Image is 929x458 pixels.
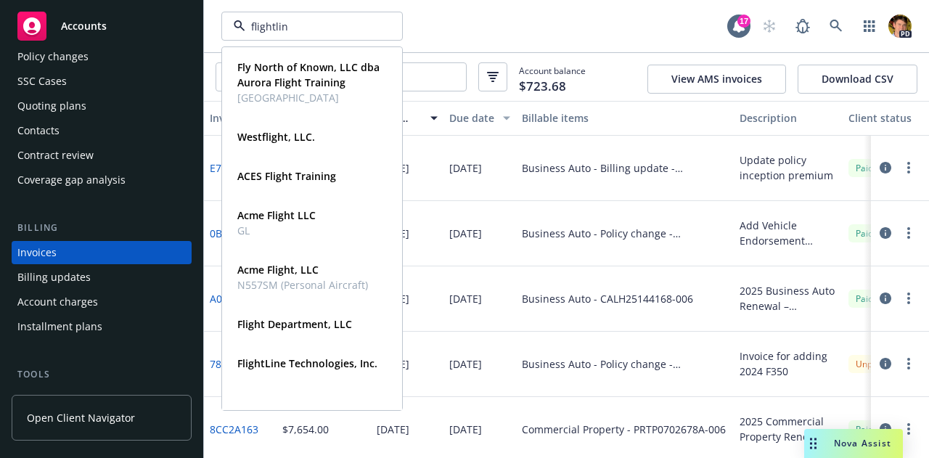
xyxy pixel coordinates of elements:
[17,94,86,118] div: Quoting plans
[449,422,482,437] div: [DATE]
[449,356,482,372] div: [DATE]
[237,169,336,183] strong: ACES Flight Training
[522,291,693,306] div: Business Auto - CALH25144168-006
[237,277,368,293] span: N557SM (Personal Aircraft)
[755,12,784,41] a: Start snowing
[237,356,377,370] strong: FlightLine Technologies, Inc.
[12,119,192,142] a: Contacts
[237,317,352,331] strong: Flight Department, LLC
[12,315,192,338] a: Installment plans
[237,263,319,277] strong: Acme Flight, LLC
[17,315,102,338] div: Installment plans
[12,241,192,264] a: Invoices
[449,160,482,176] div: [DATE]
[740,110,837,126] div: Description
[237,130,315,144] strong: Westflight, LLC.
[822,12,851,41] a: Search
[740,414,837,444] div: 2025 Commercial Property Renewal – [PERSON_NAME] Aviation, LLC
[17,70,67,93] div: SSC Cases
[647,65,786,94] button: View AMS invoices
[17,119,60,142] div: Contacts
[17,144,94,167] div: Contract review
[449,291,482,306] div: [DATE]
[377,422,409,437] div: [DATE]
[848,290,880,308] div: Paid
[834,437,891,449] span: Nova Assist
[804,429,903,458] button: Nova Assist
[17,290,98,314] div: Account charges
[848,355,892,373] div: Unpaid
[740,218,837,248] div: Add Vehicle Endorsement Invoice
[237,223,316,238] span: GL
[516,101,734,136] button: Billable items
[237,60,380,89] strong: Fly North of Known, LLC dba Aurora Flight Training
[740,348,837,379] div: Invoice for adding 2024 F350
[27,410,135,425] span: Open Client Navigator
[798,65,917,94] button: Download CSV
[522,160,728,176] div: Business Auto - Billing update - CALH25144168-006
[522,422,726,437] div: Commercial Property - PRTP0702678A-006
[522,110,728,126] div: Billable items
[848,420,880,438] span: Paid
[804,429,822,458] div: Drag to move
[443,101,516,136] button: Due date
[449,226,482,241] div: [DATE]
[848,159,880,177] div: Paid
[519,65,586,89] span: Account balance
[519,77,566,96] span: $723.68
[210,110,255,126] div: Invoice ID
[282,422,329,437] div: $7,654.00
[237,208,316,222] strong: Acme Flight LLC
[12,221,192,235] div: Billing
[740,152,837,183] div: Update policy inception premium
[734,101,843,136] button: Description
[17,266,91,289] div: Billing updates
[740,283,837,314] div: 2025 Business Auto Renewal – [PERSON_NAME] Aviation, LLC
[371,101,443,136] button: Date issued
[204,101,277,136] button: Invoice ID
[12,290,192,314] a: Account charges
[737,15,750,28] div: 17
[788,12,817,41] a: Report a Bug
[12,70,192,93] a: SSC Cases
[848,224,880,242] div: Paid
[12,367,192,382] div: Tools
[855,12,884,41] a: Switch app
[522,356,728,372] div: Business Auto - Policy change - CALH25144168-005
[210,422,258,437] a: 8CC2A163
[12,6,192,46] a: Accounts
[17,168,126,192] div: Coverage gap analysis
[17,45,89,68] div: Policy changes
[449,110,494,126] div: Due date
[12,94,192,118] a: Quoting plans
[12,168,192,192] a: Coverage gap analysis
[12,45,192,68] a: Policy changes
[237,90,384,105] span: [GEOGRAPHIC_DATA]
[12,144,192,167] a: Contract review
[522,226,728,241] div: Business Auto - Policy change - CALH25144168-006
[210,160,256,176] a: E7F892B2
[245,19,373,34] input: Filter by keyword
[210,356,257,372] a: 78EE636C
[210,226,258,241] a: 0B476C9C
[17,241,57,264] div: Invoices
[888,15,912,38] img: photo
[61,20,107,32] span: Accounts
[210,291,256,306] a: A0743F66
[12,266,192,289] a: Billing updates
